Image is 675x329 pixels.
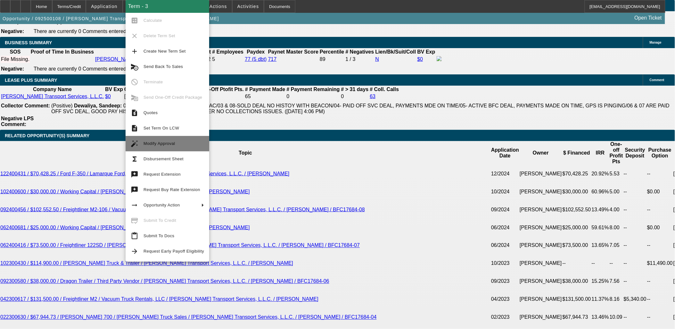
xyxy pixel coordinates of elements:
[105,87,123,92] b: BV Exp
[131,140,138,148] mat-icon: auto_fix_high
[632,13,664,23] a: Open Ticket
[491,273,519,291] td: 09/2023
[131,248,138,255] mat-icon: arrow_forward
[1,49,30,55] th: SOS
[591,165,609,183] td: 20.92%
[647,291,673,308] td: --
[268,49,318,55] b: Paynet Master Score
[268,56,277,62] a: 717
[0,315,377,320] a: 022300630 / $67,944.73 / [PERSON_NAME] 700 / [PERSON_NAME] Truck Sales / [PERSON_NAME] Transport ...
[370,87,399,92] b: # Coll. Calls
[1,103,50,108] b: Collector Comment:
[320,49,344,55] b: Percentile
[562,273,591,291] td: $38,000.00
[0,261,293,266] a: 102300430 / $114,900.00 / [PERSON_NAME] Truck & Trailer / [PERSON_NAME] Transport Services, L.L.C...
[245,56,267,62] a: 77 (5 dbt)
[491,219,519,237] td: 06/2024
[131,201,138,209] mat-icon: arrow_right_alt
[187,87,244,92] b: Avg. One-Off Ptofit Pts.
[647,141,673,165] th: Purchase Option
[95,56,198,62] a: [PERSON_NAME] Transport Services, L.L.C.
[144,49,186,54] span: Create New Term Set
[105,94,111,99] a: $0
[286,93,340,100] td: 0
[237,4,259,9] span: Activities
[205,0,232,13] button: Actions
[623,308,647,326] td: --
[647,219,673,237] td: $0.00
[623,141,647,165] th: Security Deposit
[370,94,376,99] a: 63
[591,291,609,308] td: 11.37%
[1,56,29,62] div: File Missing.
[647,308,673,326] td: --
[286,87,340,92] b: # Payment Remaining
[131,124,138,132] mat-icon: description
[144,172,181,177] span: Request Extension
[623,165,647,183] td: --
[591,201,609,219] td: 13.49%
[647,273,673,291] td: --
[491,237,519,255] td: 06/2024
[491,308,519,326] td: 02/2023
[3,16,219,21] span: Opportunity / 092500108 / [PERSON_NAME] Transport Services, L.L.C. / [PERSON_NAME]
[519,237,562,255] td: [PERSON_NAME]
[144,156,184,161] span: Disbursement Sheet
[623,273,647,291] td: --
[437,56,442,61] img: facebook-icon.png
[144,126,179,131] span: Set Term On LCW
[609,273,623,291] td: 7.56
[609,165,623,183] td: 5.53
[34,29,169,34] span: There are currently 0 Comments entered on this opportunity
[341,87,369,92] b: # > 31 days
[647,201,673,219] td: --
[245,93,285,100] td: 65
[491,201,519,219] td: 09/2024
[212,49,243,55] b: # Employees
[86,0,122,13] button: Application
[491,291,519,308] td: 04/2023
[0,243,360,248] a: 062400416 / $73,500.00 / Freightliner 122SD / [PERSON_NAME] Auctions / [PERSON_NAME] Transport Se...
[144,64,183,69] span: Send Back To Sales
[609,291,623,308] td: 8.16
[647,165,673,183] td: --
[0,171,290,176] a: 122400431 / $70,428.25 / Ford F-350 / Lamarque Ford, Inc. / [PERSON_NAME] Transport Services, L.L...
[144,203,180,207] span: Opportunity Action
[562,219,591,237] td: $25,000.00
[562,183,591,201] td: $30,000.00
[124,87,163,92] b: Customer Since
[609,308,623,326] td: 10.09
[346,56,374,62] div: 1 / 3
[30,49,94,55] th: Proof of Time In Business
[562,255,591,273] td: --
[562,165,591,183] td: $70,428.25
[417,49,435,55] b: BV Exp
[144,233,174,238] span: Submit To Docs
[647,255,673,273] td: $11,490.00
[5,133,89,138] span: RELATED OPPORTUNITY(S) SUMMARY
[491,255,519,273] td: 10/2023
[0,279,329,284] a: 092300580 / $38,000.00 / Dragon Trailer / Third Party Vendor / [PERSON_NAME] Transport Services, ...
[187,93,244,100] td: 8.00
[591,219,609,237] td: 59.61%
[5,78,57,83] span: LEASE PLUS SUMMARY
[562,141,591,165] th: $ Financed
[647,237,673,255] td: --
[212,56,215,62] span: 5
[1,94,104,99] a: [PERSON_NAME] Transport Services, L.L.C.
[144,249,204,254] span: Request Early Payoff Eligibility
[34,66,169,72] span: There are currently 0 Comments entered on this opportunity
[247,49,265,55] b: Paydex
[123,0,169,13] button: Credit Package
[131,47,138,55] mat-icon: add
[375,49,416,55] b: Lien/Bk/Suit/Coll
[591,237,609,255] td: 13.65%
[519,165,562,183] td: [PERSON_NAME]
[562,201,591,219] td: $102,552.50
[609,183,623,201] td: 5.00
[0,189,250,194] a: 102400600 / $30,000.00 / Working Capital / [PERSON_NAME] Transport Services, L.L.C. / [PERSON_NAME]
[519,183,562,201] td: [PERSON_NAME]
[519,141,562,165] th: Owner
[562,291,591,308] td: $131,500.00
[131,155,138,163] mat-icon: functions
